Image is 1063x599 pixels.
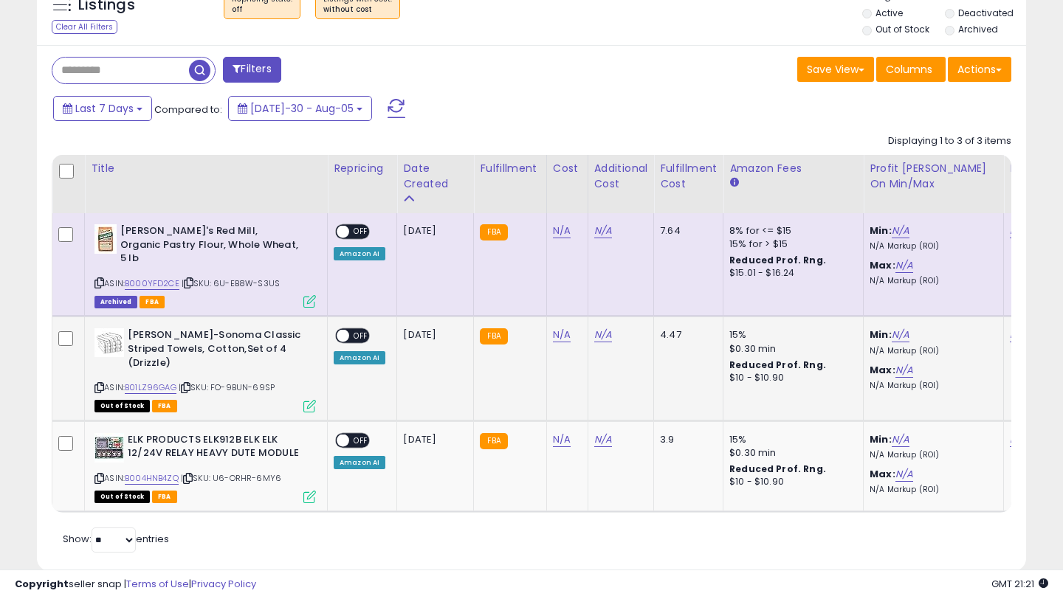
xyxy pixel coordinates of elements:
[334,456,385,469] div: Amazon AI
[870,467,895,481] b: Max:
[125,472,179,485] a: B004HNB4ZQ
[870,450,992,460] p: N/A Markup (ROI)
[120,224,300,269] b: [PERSON_NAME]'s Red Mill, Organic Pastry Flour, Whole Wheat, 5 lb
[660,328,712,342] div: 4.47
[729,224,852,238] div: 8% for <= $15
[594,432,612,447] a: N/A
[660,224,712,238] div: 7.64
[94,433,124,463] img: 511+ADsfqqL._SL40_.jpg
[125,381,176,394] a: B01LZ96GAG
[403,224,462,238] div: [DATE]
[91,161,321,176] div: Title
[349,434,373,446] span: OFF
[334,247,385,260] div: Amazon AI
[63,532,169,546] span: Show: entries
[553,161,582,176] div: Cost
[895,467,913,482] a: N/A
[991,577,1048,591] span: 2025-08-13 21:21 GMT
[594,224,612,238] a: N/A
[729,254,826,266] b: Reduced Prof. Rng.
[128,328,307,373] b: [PERSON_NAME]-Sonoma Classic Striped Towels, Cotton,Set of 4 (Drizzle)
[729,359,826,371] b: Reduced Prof. Rng.
[152,491,177,503] span: FBA
[729,238,852,251] div: 15% for > $15
[870,328,892,342] b: Min:
[729,342,852,356] div: $0.30 min
[15,577,69,591] strong: Copyright
[323,4,392,15] div: without cost
[480,224,507,240] small: FBA
[94,491,150,503] span: All listings that are currently out of stock and unavailable for purchase on Amazon
[349,330,373,342] span: OFF
[553,224,571,238] a: N/A
[892,432,909,447] a: N/A
[553,432,571,447] a: N/A
[334,161,391,176] div: Repricing
[403,161,467,192] div: Date Created
[181,472,281,484] span: | SKU: U6-ORHR-6MY6
[892,224,909,238] a: N/A
[349,226,373,238] span: OFF
[729,446,852,460] div: $0.30 min
[870,485,992,495] p: N/A Markup (ROI)
[870,381,992,391] p: N/A Markup (ROI)
[895,258,913,273] a: N/A
[729,176,738,190] small: Amazon Fees.
[128,433,307,464] b: ELK PRODUCTS ELK912B ELK ELK 12/24V RELAY HEAVY DUTE MODULE
[892,328,909,342] a: N/A
[1010,432,1028,447] a: N/A
[797,57,874,82] button: Save View
[875,7,903,19] label: Active
[480,161,540,176] div: Fulfillment
[870,241,992,252] p: N/A Markup (ROI)
[334,351,385,364] div: Amazon AI
[864,155,1004,213] th: The percentage added to the cost of goods (COGS) that forms the calculator for Min & Max prices.
[126,577,189,591] a: Terms of Use
[888,134,1011,148] div: Displaying 1 to 3 of 3 items
[250,101,354,116] span: [DATE]-30 - Aug-05
[52,20,117,34] div: Clear All Filters
[553,328,571,342] a: N/A
[480,328,507,344] small: FBA
[182,277,280,289] span: | SKU: 6U-EB8W-S3US
[594,328,612,342] a: N/A
[1010,224,1028,238] a: N/A
[870,161,997,192] div: Profit [PERSON_NAME] on Min/Max
[140,296,165,308] span: FBA
[660,161,717,192] div: Fulfillment Cost
[870,258,895,272] b: Max:
[594,161,648,192] div: Additional Cost
[870,363,895,377] b: Max:
[228,96,372,121] button: [DATE]-30 - Aug-05
[895,363,913,378] a: N/A
[870,346,992,356] p: N/A Markup (ROI)
[179,381,275,393] span: | SKU: FO-9BUN-69SP
[152,400,177,412] span: FBA
[480,433,507,449] small: FBA
[125,277,179,290] a: B000YFD2CE
[886,62,932,77] span: Columns
[729,463,826,475] b: Reduced Prof. Rng.
[94,224,117,254] img: 51yFrCwy5XL._SL40_.jpg
[232,4,292,15] div: off
[876,57,946,82] button: Columns
[53,96,152,121] button: Last 7 Days
[729,433,852,446] div: 15%
[729,267,852,280] div: $15.01 - $16.24
[875,23,929,35] label: Out of Stock
[870,276,992,286] p: N/A Markup (ROI)
[94,296,137,308] span: Listings that have been deleted from Seller Central
[870,432,892,446] b: Min:
[660,433,712,446] div: 3.9
[94,400,150,412] span: All listings that are currently out of stock and unavailable for purchase on Amazon
[94,224,316,306] div: ASIN:
[870,224,892,238] b: Min:
[403,328,462,342] div: [DATE]
[1010,328,1028,342] a: N/A
[729,161,857,176] div: Amazon Fees
[94,433,316,502] div: ASIN:
[15,578,256,592] div: seller snap | |
[75,101,134,116] span: Last 7 Days
[191,577,256,591] a: Privacy Policy
[154,103,222,117] span: Compared to:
